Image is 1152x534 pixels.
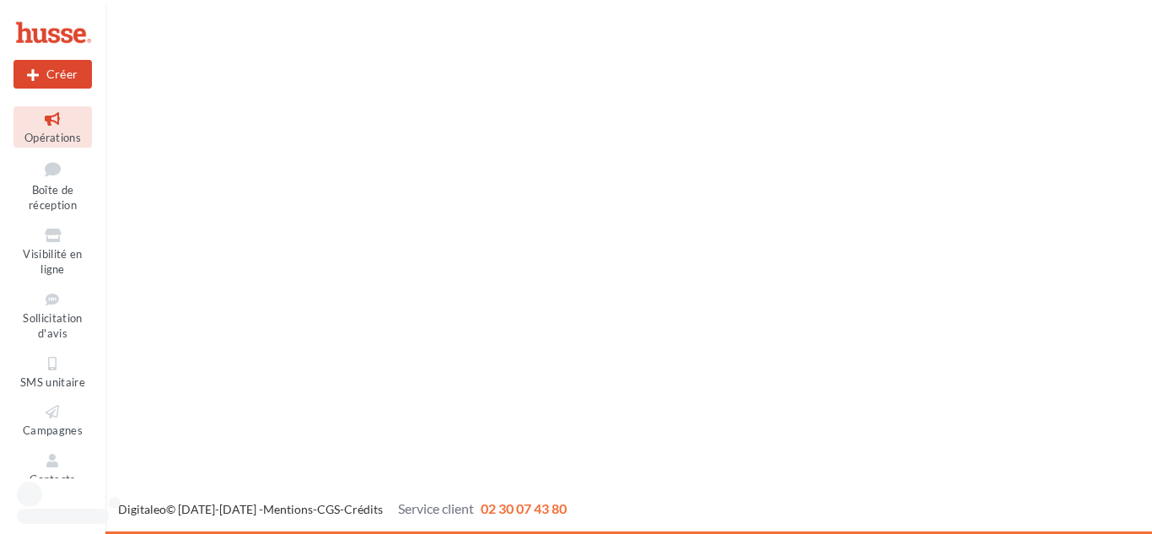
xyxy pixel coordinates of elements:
[263,502,313,516] a: Mentions
[118,502,166,516] a: Digitaleo
[13,448,92,489] a: Contacts
[23,311,82,341] span: Sollicitation d'avis
[13,399,92,440] a: Campagnes
[29,183,77,213] span: Boîte de réception
[13,60,92,89] button: Créer
[317,502,340,516] a: CGS
[13,154,92,216] a: Boîte de réception
[13,223,92,280] a: Visibilité en ligne
[398,500,474,516] span: Service client
[481,500,567,516] span: 02 30 07 43 80
[24,131,81,144] span: Opérations
[13,60,92,89] div: Nouvelle campagne
[23,247,82,277] span: Visibilité en ligne
[30,472,76,486] span: Contacts
[20,375,85,389] span: SMS unitaire
[13,106,92,148] a: Opérations
[13,287,92,344] a: Sollicitation d'avis
[118,502,567,516] span: © [DATE]-[DATE] - - -
[344,502,383,516] a: Crédits
[13,351,92,392] a: SMS unitaire
[23,423,83,437] span: Campagnes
